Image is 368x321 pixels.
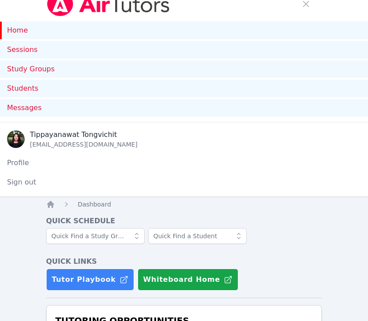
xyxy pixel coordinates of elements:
[30,129,138,140] div: Tippayanawat Tongvichit
[78,200,111,209] a: Dashboard
[30,140,138,149] div: [EMAIL_ADDRESS][DOMAIN_NAME]
[46,269,134,291] a: Tutor Playbook
[138,269,238,291] button: Whiteboard Home
[78,201,111,208] span: Dashboard
[46,216,322,226] h4: Quick Schedule
[7,103,41,113] span: Messages
[148,228,247,244] input: Quick Find a Student
[46,228,145,244] input: Quick Find a Study Group
[46,200,322,209] nav: Breadcrumb
[46,256,322,267] h4: Quick Links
